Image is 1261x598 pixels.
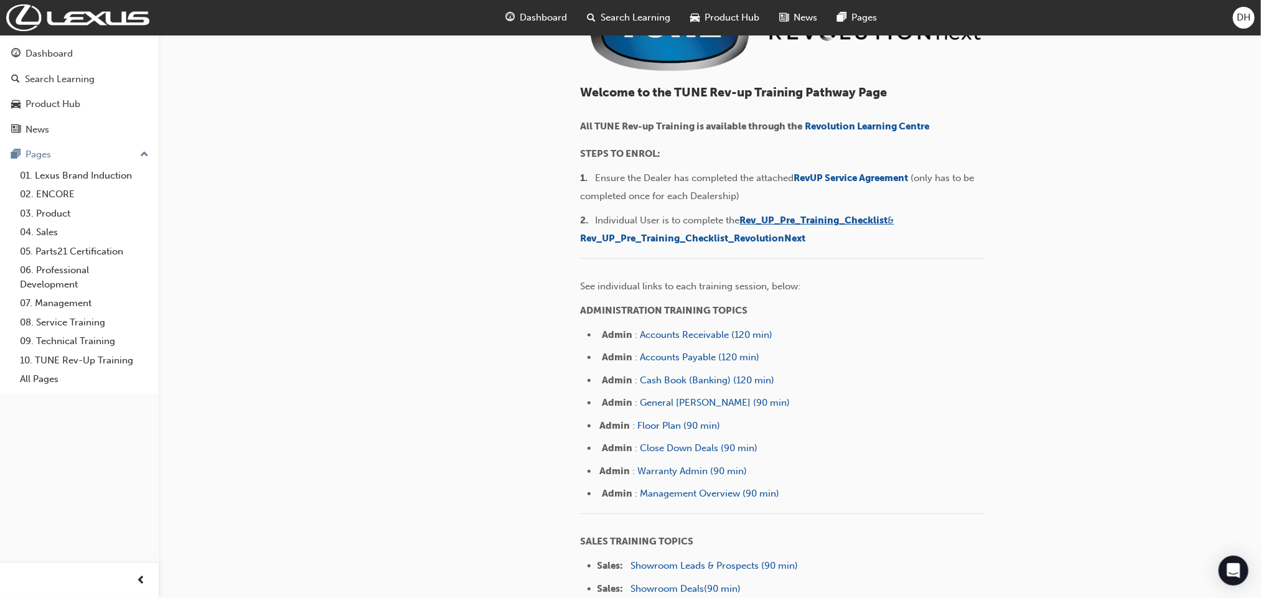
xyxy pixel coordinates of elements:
[581,148,661,159] span: STEPS TO ENROL:
[633,420,635,431] span: :
[638,465,748,477] span: Warranty Admin (90 min)
[633,465,635,477] span: :
[635,488,638,499] span: :
[779,10,789,26] span: news-icon
[15,294,154,313] a: 07. Management
[11,124,21,136] span: news-icon
[15,313,154,332] a: 08. Service Training
[15,185,154,204] a: 02. ENCORE
[5,143,154,166] button: Pages
[15,332,154,351] a: 09. Technical Training
[1233,7,1255,29] button: DH
[5,68,154,91] a: Search Learning
[740,215,888,226] span: Rev_UP_Pre_Training_Checklist
[577,5,680,30] a: search-iconSearch Learning
[680,5,769,30] a: car-iconProduct Hub
[705,583,741,594] span: (90 min)
[25,72,95,86] div: Search Learning
[805,121,930,132] a: Revolution Learning Centre
[640,397,790,408] span: General [PERSON_NAME] (90 min)
[581,281,801,292] span: ​See individual links to each training session, below:
[690,10,700,26] span: car-icon
[827,5,887,30] a: pages-iconPages
[631,560,799,571] a: Showroom Leads & Prospects ​(90 min)
[631,583,741,594] a: Showroom Deals​(90 min)
[581,121,803,132] span: All TUNE Rev-up Training is available through the
[495,5,577,30] a: guage-iconDashboard
[602,442,633,454] span: Admin
[15,261,154,294] a: 06. Professional Development
[26,97,80,111] div: Product Hub
[6,4,149,31] img: Trak
[5,40,154,143] button: DashboardSearch LearningProduct HubNews
[640,352,760,363] span: Accounts Payable (120 min)
[1237,11,1251,25] span: DH
[635,442,638,454] span: :
[5,118,154,141] a: News
[602,397,633,408] span: Admin
[640,329,773,340] a: Accounts Receivable (120 min)
[26,47,73,61] div: Dashboard
[602,375,633,386] span: Admin
[581,536,694,547] span: SALES TRAINING TOPICS
[740,215,894,226] a: Rev_UP_Pre_Training_Checklist&
[635,352,638,363] span: :
[600,420,630,431] span: Admin
[794,11,817,25] span: News
[15,204,154,223] a: 03. Product
[794,172,909,184] span: ​RevUP Service Agreement
[15,223,154,242] a: 04. Sales
[631,583,705,594] span: Showroom Deals
[581,215,596,226] span: 2. ​
[26,123,49,137] div: News
[11,99,21,110] span: car-icon
[640,488,780,499] a: Management Overview (90 min)
[5,93,154,116] a: Product Hub
[888,215,894,226] span: &
[638,420,721,431] a: Floor Plan (90 min)
[581,172,977,202] span: (only has to be completed once for each Dealership)
[587,10,596,26] span: search-icon
[602,352,633,363] span: Admin
[26,147,51,162] div: Pages
[635,397,638,408] span: :
[598,583,624,594] span: Sales:
[602,488,633,499] span: Admin
[837,10,846,26] span: pages-icon
[11,74,20,85] span: search-icon
[635,329,638,340] span: :
[596,172,794,184] span: Ensure the Dealer has completed the attached
[505,10,515,26] span: guage-icon
[581,233,806,244] a: Rev_UP_Pre_Training_Checklist_RevolutionNext
[705,11,759,25] span: Product Hub
[600,465,630,477] span: Admin
[520,11,567,25] span: Dashboard
[5,42,154,65] a: Dashboard
[598,560,624,571] span: Sales:
[11,49,21,60] span: guage-icon
[601,11,670,25] span: Search Learning
[596,215,740,226] span: Individual User is to complete the
[15,166,154,185] a: 01. Lexus Brand Induction
[581,305,748,316] span: ADMINISTRATION TRAINING TOPICS
[15,370,154,389] a: All Pages
[794,172,911,184] a: ​RevUP Service Agreement
[602,329,633,340] span: Admin
[851,11,877,25] span: Pages
[640,442,758,454] a: Close Down Deals (90 min)
[140,147,149,163] span: up-icon
[581,85,888,100] span: Welcome to the TUNE Rev-up Training Pathway Page
[137,573,146,589] span: prev-icon
[640,375,775,386] a: Cash Book (Banking) (120 min)
[15,351,154,370] a: 10. TUNE Rev-Up Training
[1219,556,1249,586] div: Open Intercom Messenger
